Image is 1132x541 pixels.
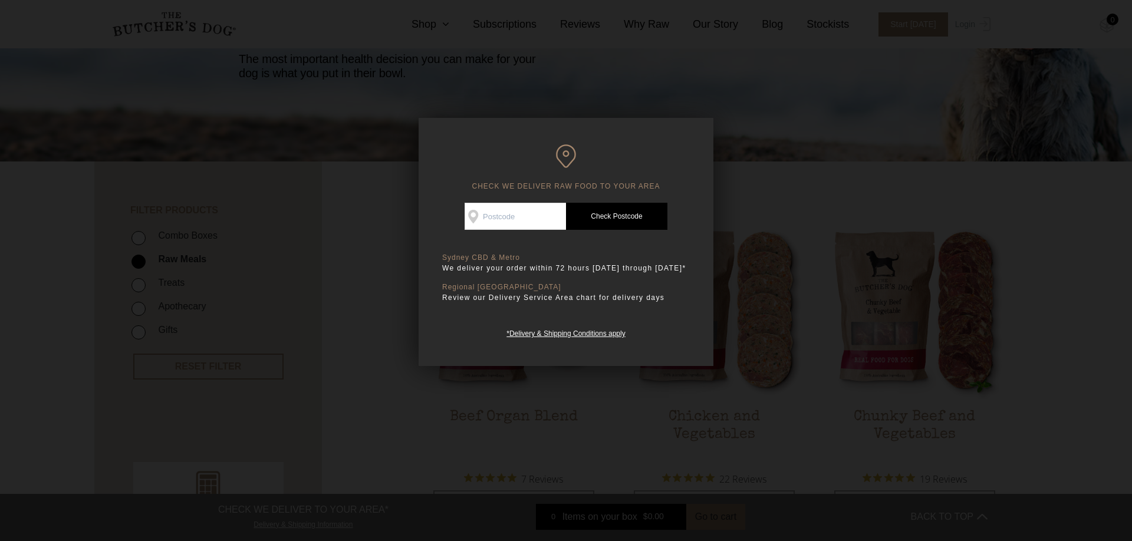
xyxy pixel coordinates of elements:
a: Check Postcode [566,203,667,230]
p: Review our Delivery Service Area chart for delivery days [442,292,690,304]
h6: CHECK WE DELIVER RAW FOOD TO YOUR AREA [442,144,690,191]
p: Regional [GEOGRAPHIC_DATA] [442,283,690,292]
p: We deliver your order within 72 hours [DATE] through [DATE]* [442,262,690,274]
a: *Delivery & Shipping Conditions apply [506,326,625,338]
input: Postcode [465,203,566,230]
p: Sydney CBD & Metro [442,253,690,262]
